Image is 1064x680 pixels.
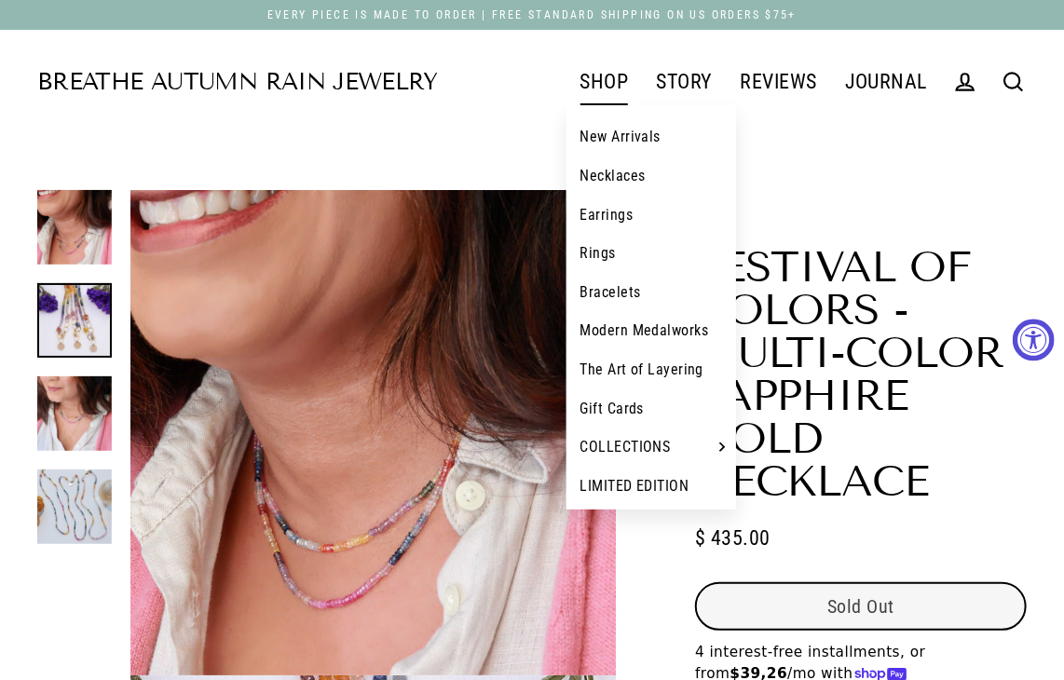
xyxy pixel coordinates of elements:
button: Accessibility Widget, click to open [1013,320,1055,361]
img: Festival of Colors - Multi-Color Sapphire Gold Necklace life style main image | Breathe Autumn Ra... [37,190,112,265]
a: SHOP [566,59,643,105]
h1: Festival of Colors - Multi-Color Sapphire Gold Necklace [695,246,1027,503]
a: New Arrivals [566,117,737,156]
a: Earrings [566,196,737,235]
a: REVIEWS [727,59,831,105]
img: Festival of Colors - Multi-Color Sapphire Gold Necklace alt image | Breathe Autumn Rain Artisan J... [37,469,112,544]
a: JOURNAL [831,59,941,105]
a: Modern Medalworks [566,311,737,350]
a: STORY [642,59,726,105]
button: Sold Out [695,582,1027,631]
span: Sold Out [827,595,894,618]
img: Festival of Colors - Multi-Color Sapphire Gold Necklace life style layering image | Breathe Autum... [37,376,112,451]
a: Gift Cards [566,389,737,428]
a: Rings [566,234,737,273]
a: LIMITED EDITION [566,467,737,506]
a: Breathe Autumn Rain Jewelry [37,71,437,94]
a: Necklaces [566,156,737,196]
a: Bracelets [566,273,737,312]
a: The Art of Layering [566,350,737,389]
span: $ 435.00 [695,522,771,554]
a: COLLECTIONS [566,428,737,467]
div: Primary [437,58,941,106]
